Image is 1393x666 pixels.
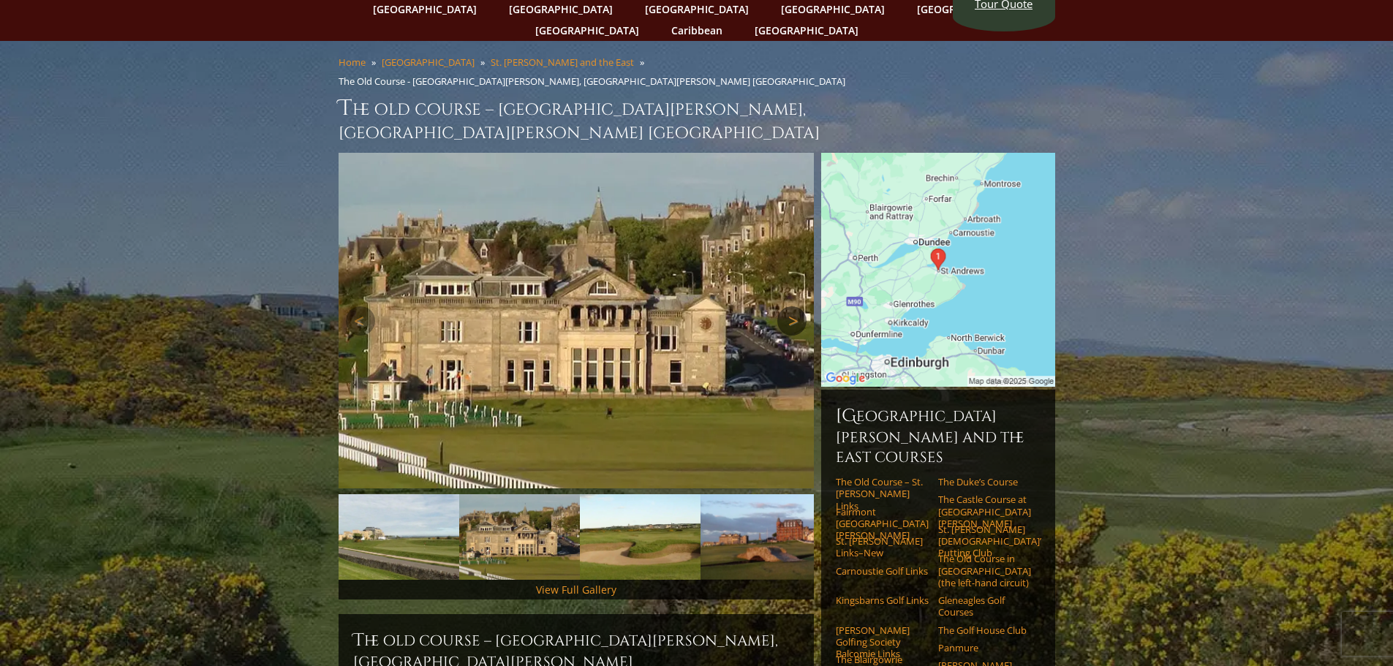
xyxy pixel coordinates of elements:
[491,56,634,69] a: St. [PERSON_NAME] and the East
[664,20,730,41] a: Caribbean
[836,624,929,660] a: [PERSON_NAME] Golfing Society Balcomie Links
[938,476,1031,488] a: The Duke’s Course
[339,56,366,69] a: Home
[339,94,1055,144] h1: The Old Course – [GEOGRAPHIC_DATA][PERSON_NAME], [GEOGRAPHIC_DATA][PERSON_NAME] [GEOGRAPHIC_DATA]
[938,642,1031,654] a: Panmure
[836,506,929,542] a: Fairmont [GEOGRAPHIC_DATA][PERSON_NAME]
[777,306,807,336] a: Next
[528,20,646,41] a: [GEOGRAPHIC_DATA]
[836,594,929,606] a: Kingsbarns Golf Links
[938,523,1031,559] a: St. [PERSON_NAME] [DEMOGRAPHIC_DATA]’ Putting Club
[836,654,929,665] a: The Blairgowrie
[836,565,929,577] a: Carnoustie Golf Links
[821,153,1055,387] img: Google Map of St Andrews Links, St Andrews, United Kingdom
[382,56,475,69] a: [GEOGRAPHIC_DATA]
[346,306,375,336] a: Previous
[836,535,929,559] a: St. [PERSON_NAME] Links–New
[836,476,929,512] a: The Old Course – St. [PERSON_NAME] Links
[938,594,1031,618] a: Gleneagles Golf Courses
[536,583,616,597] a: View Full Gallery
[836,404,1041,467] h6: [GEOGRAPHIC_DATA][PERSON_NAME] and the East Courses
[938,624,1031,636] a: The Golf House Club
[747,20,866,41] a: [GEOGRAPHIC_DATA]
[938,493,1031,529] a: The Castle Course at [GEOGRAPHIC_DATA][PERSON_NAME]
[339,75,851,88] li: The Old Course - [GEOGRAPHIC_DATA][PERSON_NAME], [GEOGRAPHIC_DATA][PERSON_NAME] [GEOGRAPHIC_DATA]
[938,553,1031,589] a: The Old Course in [GEOGRAPHIC_DATA] (the left-hand circuit)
